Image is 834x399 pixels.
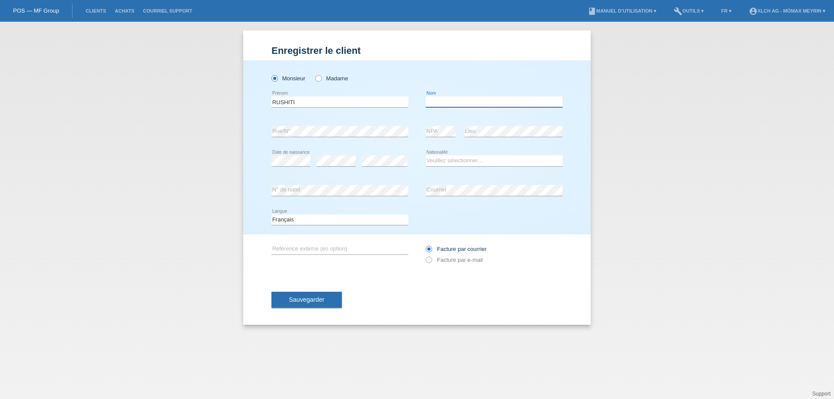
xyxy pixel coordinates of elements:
i: account_circle [749,7,758,16]
input: Facture par courrier [426,246,431,257]
a: Support [812,391,831,397]
a: buildOutils ▾ [669,8,708,13]
input: Facture par e-mail [426,257,431,267]
a: account_circleXLCH AG - Mömax Meyrin ▾ [745,8,830,13]
input: Monsieur [271,75,277,81]
a: Clients [81,8,110,13]
i: book [588,7,596,16]
label: Facture par e-mail [426,257,483,263]
a: POS — MF Group [13,7,59,14]
span: Sauvegarder [289,296,324,303]
label: Monsieur [271,75,305,82]
a: Courriel Support [139,8,196,13]
label: Madame [315,75,348,82]
a: Achats [110,8,139,13]
button: Sauvegarder [271,292,342,308]
a: bookManuel d’utilisation ▾ [583,8,661,13]
label: Facture par courrier [426,246,486,252]
h1: Enregistrer le client [271,45,563,56]
input: Madame [315,75,321,81]
a: FR ▾ [717,8,736,13]
i: build [674,7,682,16]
